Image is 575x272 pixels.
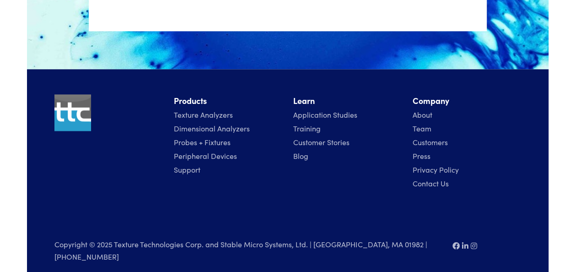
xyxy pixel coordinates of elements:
[54,94,91,131] img: ttc_logo_1x1_v1.0.png
[54,251,119,261] a: [PHONE_NUMBER]
[174,123,250,133] a: Dimensional Analyzers
[293,109,357,120] a: Application Studies
[413,137,448,147] a: Customers
[174,137,231,147] a: Probes + Fixtures
[293,94,402,108] li: Learn
[413,178,449,188] a: Contact Us
[54,239,441,262] p: Copyright © 2025 Texture Technologies Corp. and Stable Micro Systems, Ltd. | [GEOGRAPHIC_DATA], M...
[413,123,431,133] a: Team
[293,137,349,147] a: Customer Stories
[413,164,459,174] a: Privacy Policy
[174,151,237,161] a: Peripheral Devices
[293,151,308,161] a: Blog
[293,123,321,133] a: Training
[174,164,200,174] a: Support
[174,94,282,108] li: Products
[413,151,430,161] a: Press
[413,94,521,108] li: Company
[174,109,233,120] a: Texture Analyzers
[413,109,432,120] a: About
